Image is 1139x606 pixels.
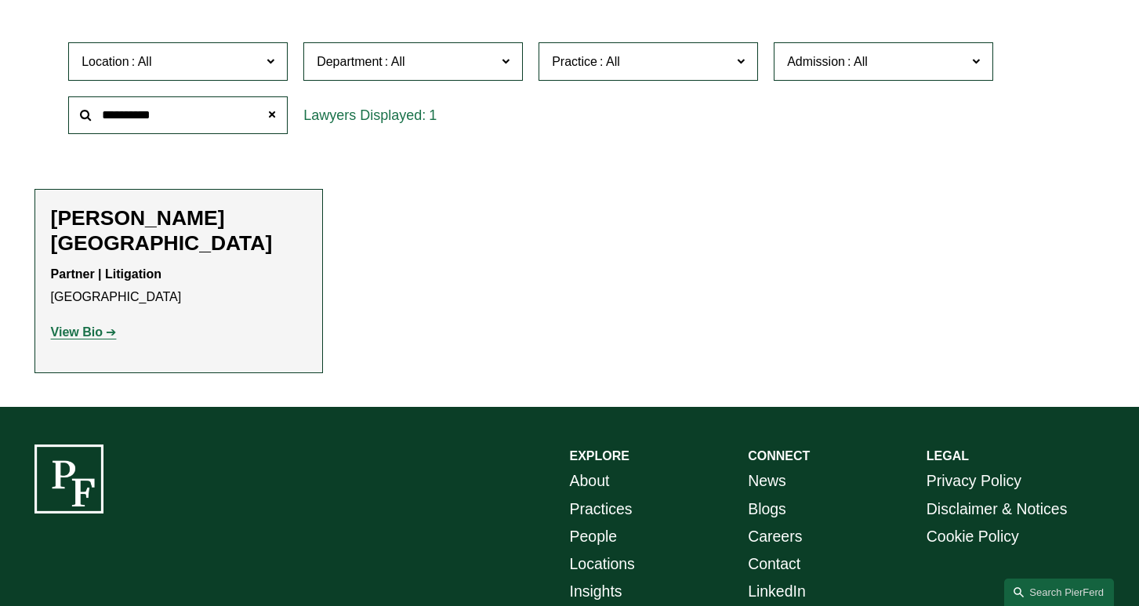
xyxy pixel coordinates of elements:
a: Careers [748,523,802,550]
a: Practices [570,495,633,523]
a: Contact [748,550,800,578]
strong: EXPLORE [570,449,629,463]
p: [GEOGRAPHIC_DATA] [51,263,307,309]
span: Department [317,55,383,68]
a: Disclaimer & Notices [927,495,1068,523]
span: Location [82,55,129,68]
span: Practice [552,55,597,68]
a: About [570,467,610,495]
span: 1 [429,107,437,123]
strong: LEGAL [927,449,969,463]
strong: CONNECT [748,449,810,463]
a: Insights [570,578,622,605]
strong: View Bio [51,325,103,339]
a: News [748,467,786,495]
a: People [570,523,618,550]
a: Search this site [1004,579,1114,606]
span: Admission [787,55,845,68]
h2: [PERSON_NAME][GEOGRAPHIC_DATA] [51,205,307,256]
a: Cookie Policy [927,523,1019,550]
a: LinkedIn [748,578,806,605]
a: View Bio [51,325,117,339]
a: Privacy Policy [927,467,1021,495]
a: Locations [570,550,635,578]
a: Blogs [748,495,786,523]
strong: Partner | Litigation [51,267,161,281]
